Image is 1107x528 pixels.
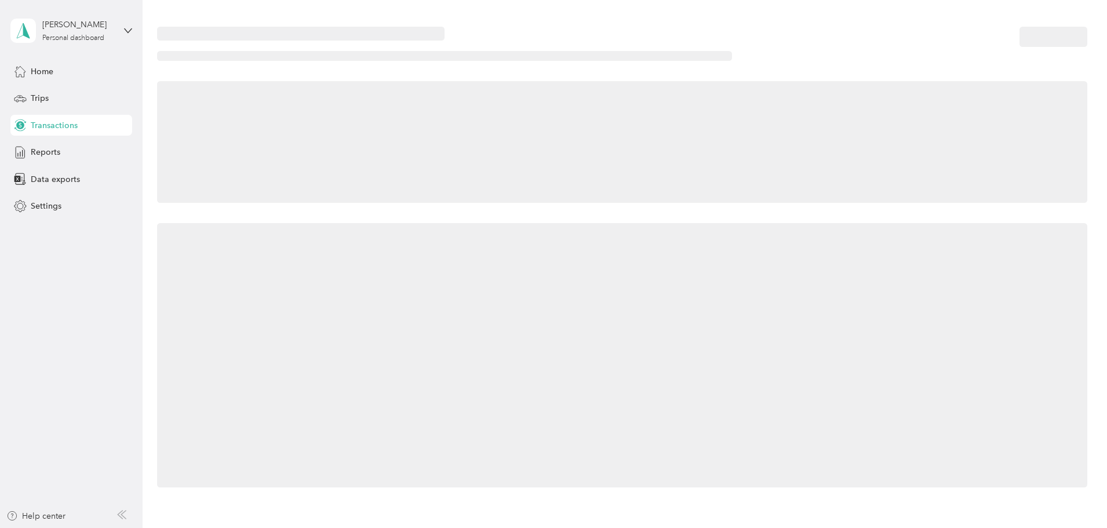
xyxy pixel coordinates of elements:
[1042,463,1107,528] iframe: Everlance-gr Chat Button Frame
[42,35,104,42] div: Personal dashboard
[31,119,78,132] span: Transactions
[31,173,80,185] span: Data exports
[42,19,115,31] div: [PERSON_NAME]
[31,92,49,104] span: Trips
[31,146,60,158] span: Reports
[6,510,65,522] button: Help center
[31,65,53,78] span: Home
[31,200,61,212] span: Settings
